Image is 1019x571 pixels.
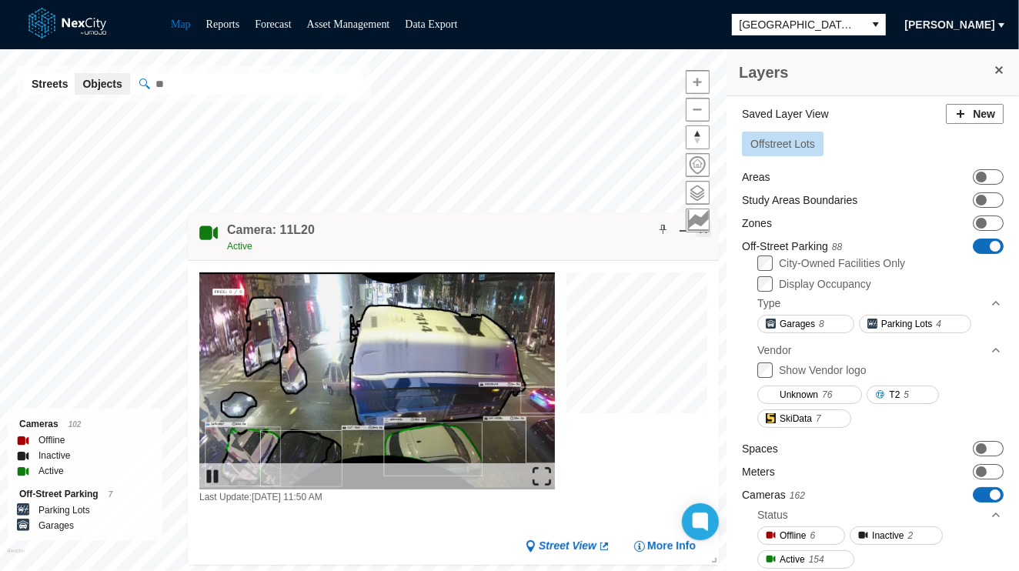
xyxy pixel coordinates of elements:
span: Streets [32,76,68,92]
div: Type [757,296,780,311]
button: Active154 [757,550,854,569]
a: Map [171,18,191,30]
h4: Double-click to make header text selectable [227,222,315,239]
div: Last Update: [DATE] 11:50 AM [199,489,555,505]
button: Objects [75,73,129,95]
a: Data Export [405,18,457,30]
div: Type [757,292,1002,315]
a: Forecast [255,18,291,30]
label: Zones [742,215,772,231]
span: Inactive [872,528,904,543]
label: Inactive [38,448,70,463]
span: Objects [82,76,122,92]
button: select [866,14,886,35]
img: play [203,467,222,486]
span: 154 [809,552,824,567]
span: [GEOGRAPHIC_DATA][PERSON_NAME] [740,17,858,32]
div: Double-click to make header text selectable [227,222,315,254]
label: Areas [742,169,770,185]
img: expand [533,467,551,486]
span: Active [780,552,805,567]
button: More Info [633,539,696,553]
button: [PERSON_NAME] [895,12,1005,37]
div: Status [757,503,1002,526]
h3: Layers [739,62,991,83]
label: Offline [38,432,65,448]
span: 2 [908,528,914,543]
button: Offline6 [757,526,845,545]
button: Garages8 [757,315,854,333]
span: More Info [647,539,696,553]
canvas: Map [566,272,716,422]
span: 76 [822,387,832,402]
img: video [199,272,555,489]
span: New [973,106,995,122]
span: Unknown [780,387,818,402]
button: Zoom in [686,70,710,94]
span: 8 [819,316,824,332]
button: Reset bearing to north [686,125,710,149]
button: SkiData7 [757,409,851,428]
label: Saved Layer View [742,106,829,122]
button: Layers management [686,181,710,205]
span: 5 [904,387,909,402]
button: Offstreet Lots [742,132,824,156]
a: Mapbox homepage [7,549,25,566]
span: [PERSON_NAME] [905,17,995,32]
button: New [946,104,1004,124]
label: Meters [742,464,775,479]
span: 4 [936,316,941,332]
span: Offline [780,528,806,543]
span: Zoom in [687,71,709,93]
label: Spaces [742,441,778,456]
div: Vendor [757,342,791,358]
div: Vendor [757,339,1002,362]
span: Street View [539,539,596,553]
button: T25 [867,386,939,404]
button: Inactive2 [850,526,943,545]
label: Active [38,463,64,479]
a: Reports [206,18,240,30]
label: Show Vendor logo [779,364,867,376]
label: Study Areas Boundaries [742,192,857,208]
button: Parking Lots4 [859,315,971,333]
span: 7 [109,490,113,499]
a: Asset Management [307,18,390,30]
span: Active [227,241,252,252]
span: T2 [889,387,900,402]
label: Cameras [742,487,805,503]
span: Zoom out [687,99,709,121]
a: Street View [525,539,610,553]
span: Reset bearing to north [687,126,709,149]
span: 162 [790,490,805,501]
span: 7 [816,411,821,426]
button: Streets [24,73,75,95]
label: Off-Street Parking [742,239,842,255]
div: Status [757,507,788,523]
button: Home [686,153,710,177]
label: City-Owned Facilities Only [779,257,905,269]
span: Parking Lots [881,316,933,332]
span: Garages [780,316,815,332]
button: Key metrics [686,209,710,232]
label: Garages [38,518,74,533]
label: Parking Lots [38,503,90,518]
button: Zoom out [686,98,710,122]
span: SkiData [780,411,812,426]
span: 6 [810,528,815,543]
label: Display Occupancy [779,278,871,290]
span: 88 [832,242,842,252]
span: 102 [68,420,82,429]
div: Off-Street Parking [19,486,151,503]
div: Cameras [19,416,151,432]
span: Offstreet Lots [750,138,815,150]
button: Unknown76 [757,386,862,404]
